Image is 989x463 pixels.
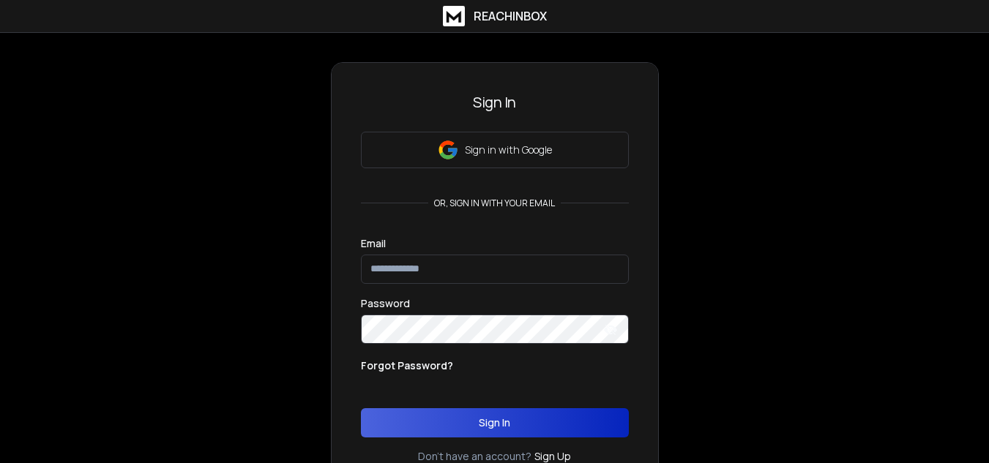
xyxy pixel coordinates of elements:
label: Password [361,298,410,309]
button: Sign In [361,408,629,437]
button: Sign in with Google [361,132,629,168]
p: or, sign in with your email [428,197,561,209]
p: Sign in with Google [465,143,552,157]
h1: ReachInbox [474,7,547,25]
h3: Sign In [361,92,629,113]
p: Forgot Password? [361,358,453,373]
a: ReachInbox [443,6,547,26]
img: logo [443,6,465,26]
label: Email [361,238,386,249]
